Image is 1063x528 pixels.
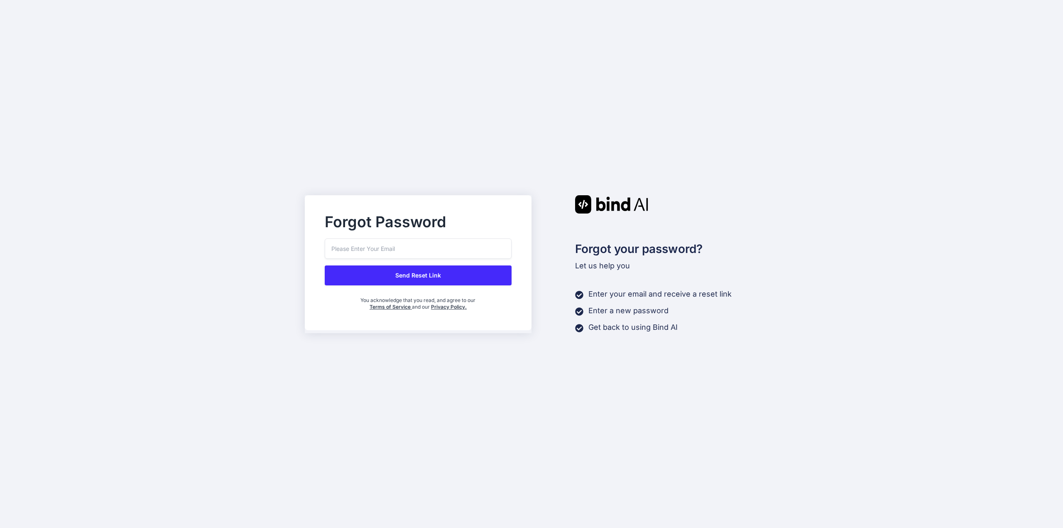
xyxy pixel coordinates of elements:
[588,305,669,317] p: Enter a new password
[356,292,480,310] div: You acknowledge that you read, and agree to our and our
[588,288,732,300] p: Enter your email and receive a reset link
[325,238,512,259] input: Please Enter Your Email
[588,322,678,333] p: Get back to using Bind AI
[431,304,467,310] a: Privacy Policy.
[575,240,758,258] h2: Forgot your password?
[370,304,412,310] a: Terms of Service
[575,260,758,272] p: Let us help you
[325,265,512,285] button: Send Reset Link
[575,195,648,214] img: Bind AI logo
[325,215,512,228] h2: Forgot Password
